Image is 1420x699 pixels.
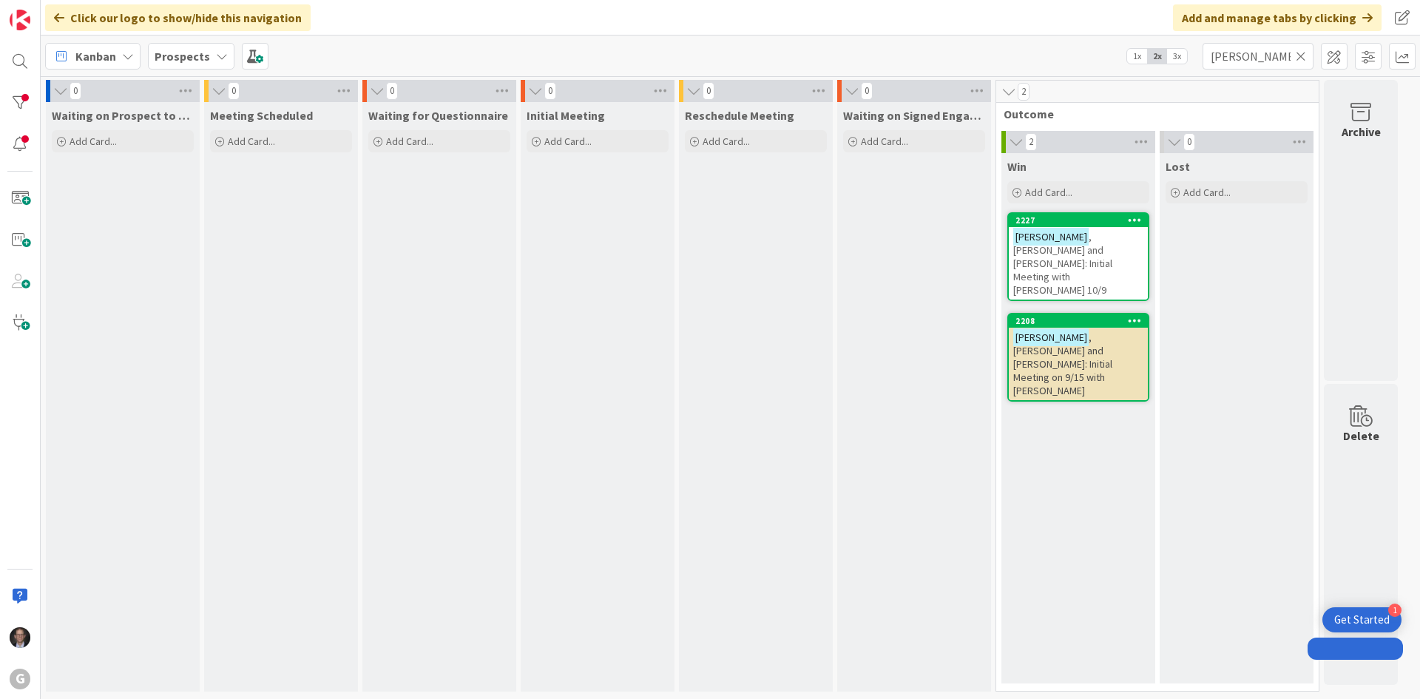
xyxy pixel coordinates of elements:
[685,108,794,123] span: Reschedule Meeting
[1013,230,1112,297] span: , [PERSON_NAME] and [PERSON_NAME]: Initial Meeting with [PERSON_NAME] 10/9
[1009,214,1148,300] div: 2227[PERSON_NAME], [PERSON_NAME] and [PERSON_NAME]: Initial Meeting with [PERSON_NAME] 10/9
[1015,316,1148,326] div: 2208
[1009,314,1148,400] div: 2208[PERSON_NAME], [PERSON_NAME] and [PERSON_NAME]: Initial Meeting on 9/15 with [PERSON_NAME]
[861,135,908,148] span: Add Card...
[1025,133,1037,151] span: 2
[52,108,194,123] span: Waiting on Prospect to Schedule
[228,82,240,100] span: 0
[1025,186,1072,199] span: Add Card...
[544,82,556,100] span: 0
[1007,159,1027,174] span: Win
[1013,228,1089,245] mark: [PERSON_NAME]
[1009,314,1148,328] div: 2208
[386,82,398,100] span: 0
[861,82,873,100] span: 0
[1173,4,1382,31] div: Add and manage tabs by clicking
[1147,49,1167,64] span: 2x
[703,82,714,100] span: 0
[1322,607,1402,632] div: Open Get Started checklist, remaining modules: 1
[1013,331,1112,397] span: , [PERSON_NAME] and [PERSON_NAME]: Initial Meeting on 9/15 with [PERSON_NAME]
[843,108,985,123] span: Waiting on Signed Engagement Letter
[1203,43,1313,70] input: Quick Filter...
[1183,133,1195,151] span: 0
[10,10,30,30] img: Visit kanbanzone.com
[10,627,30,648] img: JT
[75,47,116,65] span: Kanban
[1127,49,1147,64] span: 1x
[1334,612,1390,627] div: Get Started
[1015,215,1148,226] div: 2227
[1183,186,1231,199] span: Add Card...
[1013,328,1089,345] mark: [PERSON_NAME]
[703,135,750,148] span: Add Card...
[1009,214,1148,227] div: 2227
[1004,107,1300,121] span: Outcome
[45,4,311,31] div: Click our logo to show/hide this navigation
[527,108,605,123] span: Initial Meeting
[1018,83,1029,101] span: 2
[368,108,508,123] span: Waiting for Questionnaire
[1388,604,1402,617] div: 1
[1166,159,1190,174] span: Lost
[1342,123,1381,141] div: Archive
[70,135,117,148] span: Add Card...
[70,82,81,100] span: 0
[210,108,313,123] span: Meeting Scheduled
[386,135,433,148] span: Add Card...
[1167,49,1187,64] span: 3x
[228,135,275,148] span: Add Card...
[1343,427,1379,445] div: Delete
[155,49,210,64] b: Prospects
[10,669,30,689] div: G
[544,135,592,148] span: Add Card...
